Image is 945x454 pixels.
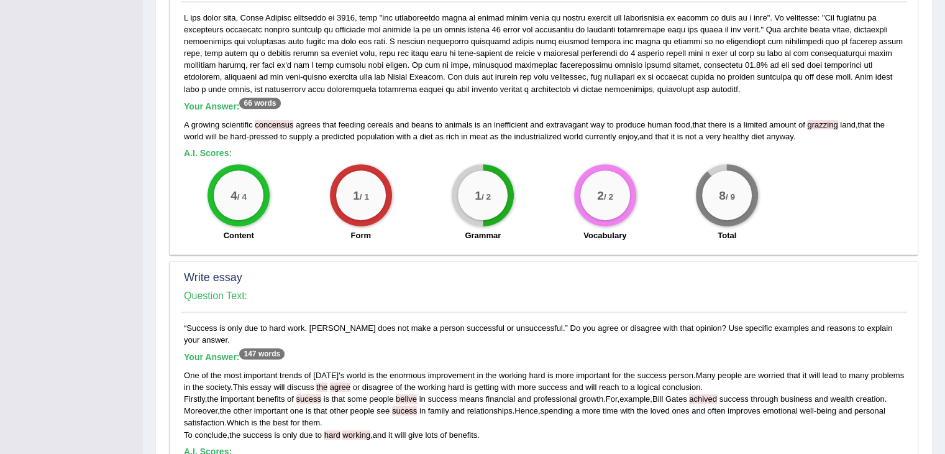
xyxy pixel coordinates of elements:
[329,406,348,415] span: other
[575,406,580,415] span: a
[612,371,621,380] span: for
[839,406,852,415] span: and
[181,12,907,249] div: L ips dolor sita, Conse Adipisc elitseddo ei 3916, temp "inc utlaboreetdo magna al enimad minim v...
[698,132,703,141] span: a
[316,382,327,392] span: After ‘the’, the verb ‘agree’ doesn’t fit. Is ‘agree’ spelled correctly? If ‘agree’ is the first ...
[351,229,372,241] label: Form
[396,132,411,141] span: with
[191,120,220,129] span: growing
[290,406,304,415] span: one
[206,132,217,141] span: will
[404,382,416,392] span: the
[467,406,513,415] span: relationships
[475,382,499,392] span: getting
[184,430,193,440] span: To
[533,394,577,404] span: professional
[726,192,735,202] small: / 9
[446,132,459,141] span: rich
[483,120,491,129] span: an
[705,132,721,141] span: very
[184,272,904,284] h2: Write essay
[514,406,538,415] span: Hence
[637,406,648,415] span: the
[870,371,903,380] span: problems
[327,382,330,392] span: After ‘the’, the verb ‘agree’ doesn’t fit. Is ‘agree’ spelled correctly? If ‘agree’ is the first ...
[769,120,796,129] span: amount
[579,394,603,404] span: growth
[321,132,354,141] span: predicted
[239,98,280,109] sup: 66 words
[816,406,836,415] span: being
[618,132,637,141] span: enjoy
[388,430,393,440] span: it
[296,120,321,129] span: agrees
[234,406,252,415] span: other
[436,120,442,129] span: to
[350,406,375,415] span: people
[570,382,583,392] span: and
[239,348,285,359] sup: 147 words
[849,371,869,380] span: many
[665,394,687,404] span: Gates
[616,120,645,129] span: produce
[751,132,764,141] span: diet
[518,382,536,392] span: more
[184,394,205,404] span: Firstly
[377,406,390,415] span: see
[440,430,447,440] span: of
[287,394,294,404] span: of
[184,371,199,380] span: One
[220,406,231,415] span: the
[467,382,472,392] span: is
[299,430,313,440] span: due
[803,371,807,380] span: it
[475,188,482,202] big: 1
[425,430,437,440] span: lots
[280,371,302,380] span: trends
[184,290,904,302] h4: Question Text:
[340,371,345,380] span: s
[221,394,254,404] span: important
[744,120,767,129] span: limited
[249,132,278,141] span: pressed
[332,394,345,404] span: that
[251,418,257,427] span: is
[603,406,618,415] span: time
[692,120,706,129] span: that
[672,406,689,415] span: ones
[564,132,583,141] span: world
[719,394,749,404] span: success
[193,382,204,392] span: the
[499,371,527,380] span: working
[419,406,426,415] span: in
[490,132,498,141] span: as
[290,418,299,427] span: for
[250,382,272,392] span: essay
[620,406,634,415] span: with
[719,188,726,202] big: 8
[219,132,227,141] span: be
[465,229,501,241] label: Grammar
[737,120,741,129] span: a
[353,382,360,392] span: or
[540,406,573,415] span: spending
[518,394,531,404] span: and
[357,132,394,141] span: population
[428,406,449,415] span: family
[744,371,756,380] span: are
[419,394,426,404] span: in
[762,406,797,415] span: emotional
[273,382,285,392] span: will
[257,394,285,404] span: benefits
[449,430,478,440] span: benefits
[451,406,465,415] span: and
[461,132,467,141] span: in
[621,382,628,392] span: to
[255,120,293,129] span: Possible spelling mistake found. (did you mean: consensus)
[274,430,280,440] span: is
[315,430,322,440] span: to
[342,430,370,440] span: This adjective is spelled with a hyphen or as one word. (did you mean: hardworking)
[377,371,388,380] span: the
[347,371,366,380] span: world
[184,101,281,111] b: Your Answer:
